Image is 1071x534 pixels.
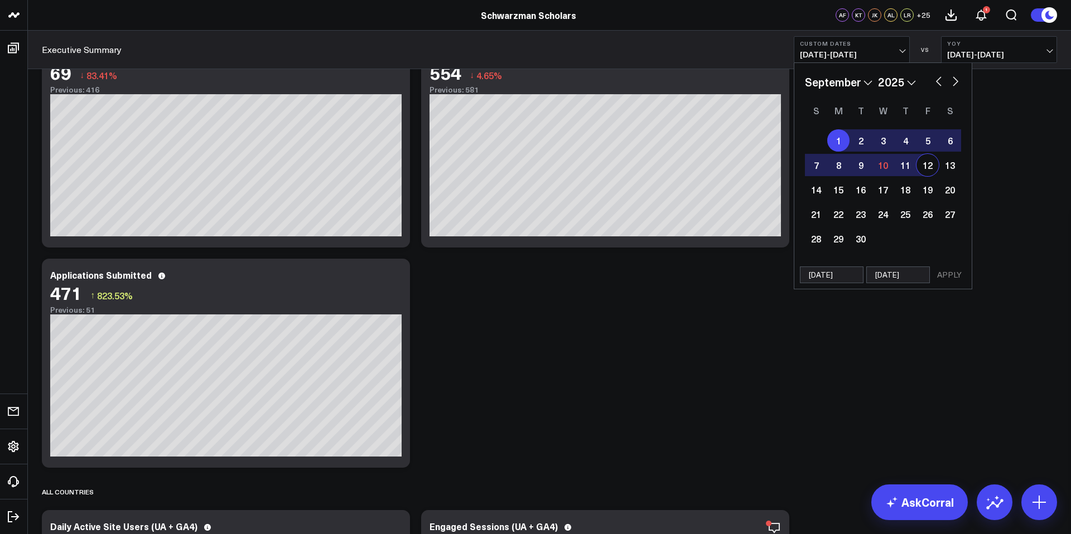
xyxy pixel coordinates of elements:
div: Tuesday [850,101,872,119]
span: [DATE] - [DATE] [947,50,1051,59]
div: Previous: 581 [430,85,781,94]
div: Applications Submitted [50,270,152,280]
a: AskCorral [871,484,968,520]
b: YoY [947,40,1051,47]
button: +25 [916,8,930,22]
a: Schwarzman Scholars [481,9,576,21]
div: KT [852,8,865,22]
span: + 25 [916,11,930,19]
div: Wednesday [872,101,894,119]
div: JK [868,8,881,22]
a: Executive Summary [42,43,122,56]
div: LR [900,8,914,22]
button: Custom Dates[DATE]-[DATE] [794,36,910,63]
div: 69 [50,62,71,82]
input: mm/dd/yy [866,266,930,283]
div: AF [836,8,849,22]
b: Custom Dates [800,40,904,47]
div: 554 [430,62,461,82]
div: Daily Active Site Users (UA + GA4) [50,521,197,531]
span: 823.53% [97,289,133,302]
div: Sunday [805,101,827,119]
div: Thursday [894,101,916,119]
button: YoY[DATE]-[DATE] [941,36,1057,63]
span: 83.41% [86,69,117,81]
div: 471 [50,283,82,303]
div: Monday [827,101,850,119]
div: VS [915,46,935,53]
span: ↓ [80,68,84,82]
div: Previous: 416 [50,85,402,94]
div: 1 [983,6,990,13]
button: APPLY [933,266,966,283]
div: All Countries [42,479,94,504]
span: ↑ [90,288,95,303]
div: Saturday [939,101,961,119]
input: mm/dd/yy [800,266,863,283]
div: AL [884,8,898,22]
span: 4.65% [476,69,502,81]
span: [DATE] - [DATE] [800,50,904,59]
div: Engaged Sessions (UA + GA4) [430,521,558,531]
div: Previous: 51 [50,305,402,314]
span: ↓ [470,68,474,82]
div: Friday [916,101,939,119]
